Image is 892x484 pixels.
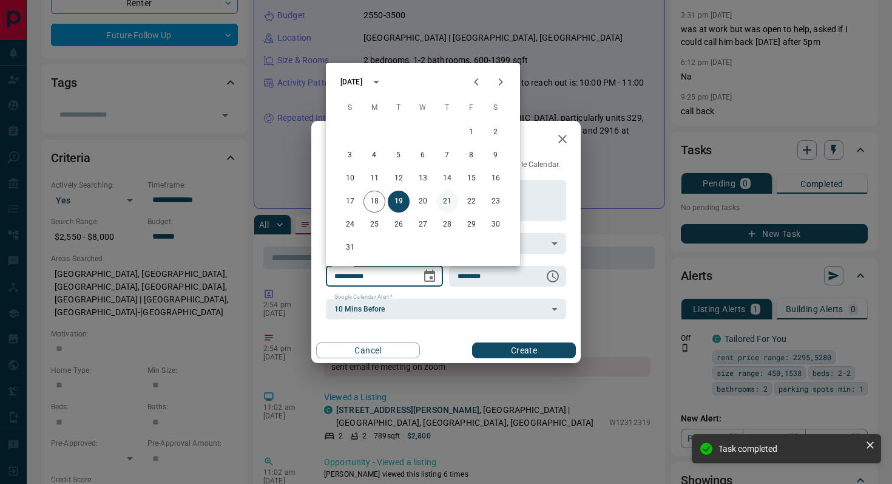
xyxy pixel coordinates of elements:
button: 15 [461,168,482,189]
button: 8 [461,145,482,166]
div: Task completed [718,444,860,454]
button: 29 [461,214,482,236]
button: 10 [339,168,361,189]
span: Thursday [436,96,458,120]
label: Date [334,261,350,268]
button: 30 [485,214,507,236]
button: 23 [485,191,507,213]
button: 21 [436,191,458,213]
button: 4 [363,145,385,166]
button: 3 [339,145,361,166]
button: 20 [412,191,434,213]
span: Saturday [485,96,507,120]
button: 11 [363,168,385,189]
button: Cancel [316,343,420,358]
button: 12 [388,168,410,189]
button: 31 [339,237,361,259]
button: 25 [363,214,385,236]
button: 13 [412,168,434,189]
span: Friday [461,96,482,120]
button: 26 [388,214,410,236]
button: 17 [339,191,361,213]
span: Monday [363,96,385,120]
button: 14 [436,168,458,189]
button: 18 [363,191,385,213]
label: Time [458,261,473,268]
button: 22 [461,191,482,213]
button: 2 [485,121,507,143]
button: Create [472,343,576,358]
span: Sunday [339,96,361,120]
button: 28 [436,214,458,236]
button: 7 [436,145,458,166]
button: 16 [485,168,507,189]
button: 5 [388,145,410,166]
span: Tuesday [388,96,410,120]
button: Choose time, selected time is 6:00 AM [541,264,565,288]
label: Google Calendar Alert [334,293,393,301]
button: calendar view is open, switch to year view [366,72,387,92]
button: 19 [388,191,410,213]
button: Choose date, selected date is Aug 19, 2025 [417,264,442,288]
button: Next month [488,70,513,94]
button: 6 [412,145,434,166]
button: 9 [485,145,507,166]
h2: New Task [311,121,394,160]
span: Wednesday [412,96,434,120]
div: [DATE] [340,77,362,87]
div: 10 Mins Before [326,299,566,319]
button: 1 [461,121,482,143]
button: Previous month [464,70,488,94]
button: 24 [339,214,361,236]
button: 27 [412,214,434,236]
